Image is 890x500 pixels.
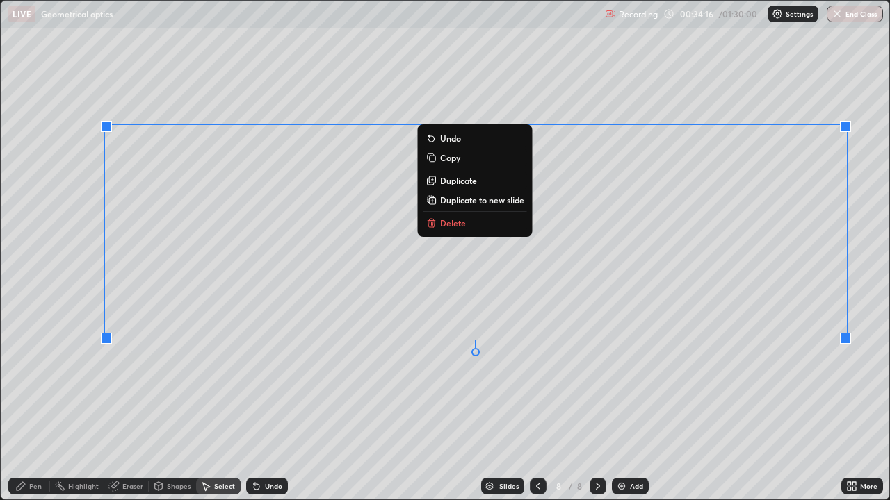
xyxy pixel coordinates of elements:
button: Delete [423,215,527,231]
p: LIVE [13,8,31,19]
div: / [569,482,573,490]
div: Highlight [68,483,99,490]
img: add-slide-button [616,481,627,492]
p: Geometrical optics [41,8,113,19]
div: Slides [499,483,519,490]
p: Undo [440,133,461,144]
p: Recording [619,9,658,19]
img: recording.375f2c34.svg [605,8,616,19]
div: 8 [552,482,566,490]
div: Shapes [167,483,191,490]
p: Copy [440,152,460,163]
button: Undo [423,130,527,147]
div: 8 [576,480,584,492]
div: Eraser [122,483,143,490]
div: Undo [265,483,282,490]
div: Add [630,483,643,490]
p: Settings [786,10,813,17]
button: Copy [423,149,527,166]
img: end-class-cross [832,8,843,19]
p: Duplicate [440,175,477,186]
p: Delete [440,217,466,228]
div: Pen [29,483,42,490]
button: Duplicate to new slide [423,192,527,208]
div: More [860,483,877,490]
p: Duplicate to new slide [440,194,524,206]
button: Duplicate [423,172,527,189]
div: Select [214,483,235,490]
button: End Class [827,6,883,22]
img: class-settings-icons [772,8,783,19]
